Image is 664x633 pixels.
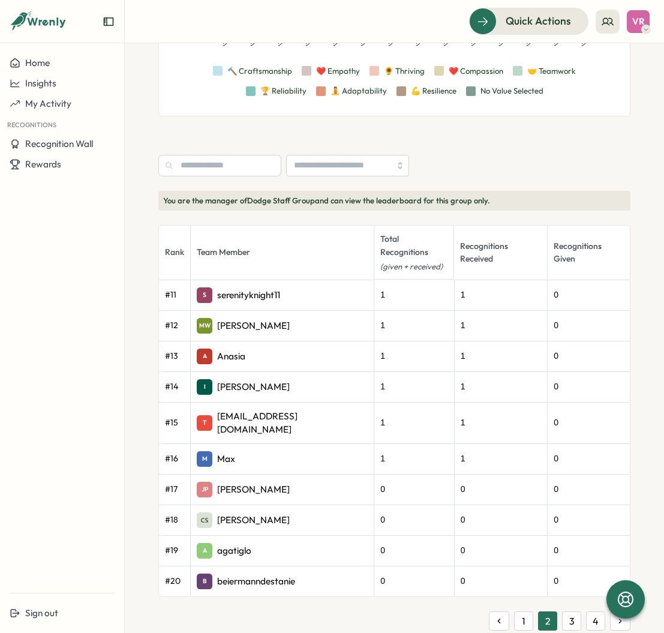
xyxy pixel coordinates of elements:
[554,289,624,302] div: 0
[199,321,211,331] span: MW
[103,16,115,28] button: Expand sidebar
[380,319,448,332] div: 1
[197,349,368,364] a: AAnasia
[260,86,307,97] div: 🏆 Reliability
[25,607,58,619] span: Sign out
[562,611,581,631] button: 3
[159,402,191,443] td: # 15
[217,319,290,332] p: [PERSON_NAME]
[159,474,191,505] td: # 17
[461,514,541,527] div: 0
[197,543,368,559] a: Aagatiglo
[411,86,456,97] div: 💪 Resilience
[25,98,71,109] span: My Activity
[380,452,448,466] div: 1
[538,611,557,631] button: 2
[159,443,191,474] td: # 16
[380,514,448,527] div: 0
[25,77,56,89] span: Insights
[461,575,541,588] div: 0
[627,10,650,33] button: VR
[380,262,447,272] div: (given + received)
[586,611,605,631] button: 4
[217,452,235,466] p: Max
[202,454,208,464] span: M
[197,512,368,528] a: Camry Smith[PERSON_NAME]
[227,66,292,77] div: 🔨 Craftsmanship
[380,380,448,394] div: 1
[554,350,624,363] div: 0
[159,280,191,310] td: # 11
[197,410,368,436] a: T[EMAIL_ADDRESS][DOMAIN_NAME]
[203,352,207,361] span: A
[380,350,448,363] div: 1
[380,575,448,588] div: 0
[449,66,503,77] div: ❤️ Compassion
[159,566,191,596] td: # 20
[217,514,290,527] p: [PERSON_NAME]
[506,13,571,29] span: Quick Actions
[554,483,624,496] div: 0
[554,416,624,430] div: 0
[554,452,624,466] div: 0
[197,482,368,497] a: JP[PERSON_NAME]
[380,483,448,496] div: 0
[197,451,368,467] a: MMax
[159,310,191,341] td: # 12
[380,416,448,430] div: 1
[197,512,212,528] img: Camry Smith
[554,575,624,588] div: 0
[380,289,448,302] div: 1
[217,410,368,436] p: [EMAIL_ADDRESS][DOMAIN_NAME]
[554,514,624,527] div: 0
[461,350,541,363] div: 1
[480,86,543,97] div: No Value Selected
[217,380,290,394] p: [PERSON_NAME]
[217,350,245,363] p: Anasia
[202,485,208,494] span: JP
[159,535,191,566] td: # 19
[461,544,541,557] div: 0
[197,287,368,303] a: Sserenityknight11
[217,483,290,496] p: [PERSON_NAME]
[197,318,368,334] a: MW[PERSON_NAME]
[554,380,624,394] div: 0
[158,191,630,211] p: You are the manager of Dodge Staff Group and can view the leaderboard for this group only.
[159,505,191,535] td: # 18
[191,226,374,280] th: Team Member
[204,382,206,392] span: I
[461,483,541,496] div: 0
[203,290,206,300] span: S
[548,226,630,280] th: Recognitions Given
[217,289,280,302] p: serenityknight11
[374,226,454,280] th: Total Recognitions
[461,452,541,466] div: 1
[203,577,207,586] span: B
[380,544,448,557] div: 0
[203,546,207,556] span: A
[454,226,547,280] th: Recognitions Received
[527,66,576,77] div: 🤝 Teamwork
[632,16,645,26] span: VR
[461,319,541,332] div: 1
[159,226,191,280] th: Rank
[217,544,251,557] p: agatiglo
[25,158,61,170] span: Rewards
[217,575,295,588] p: beiermanndestanie
[331,86,387,97] div: 🧘 Adaptability
[461,380,541,394] div: 1
[197,574,368,589] a: Bbeiermanndestanie
[461,416,541,430] div: 1
[514,611,533,631] button: 1
[159,341,191,371] td: # 13
[316,66,360,77] div: ❤️ Empathy
[159,371,191,402] td: # 14
[554,544,624,557] div: 0
[25,57,50,68] span: Home
[197,379,368,395] a: I[PERSON_NAME]
[384,66,425,77] div: 🌻 Thriving
[554,319,624,332] div: 0
[203,418,207,428] span: T
[25,138,93,149] span: Recognition Wall
[469,8,588,34] button: Quick Actions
